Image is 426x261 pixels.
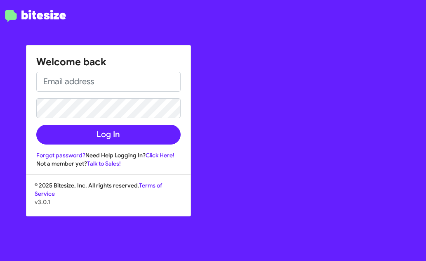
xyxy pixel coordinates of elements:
div: © 2025 Bitesize, Inc. All rights reserved. [26,181,191,216]
div: Need Help Logging In? [36,151,181,159]
p: v3.0.1 [35,198,182,206]
a: Terms of Service [35,182,162,197]
a: Talk to Sales! [87,160,121,167]
input: Email address [36,72,181,92]
a: Forgot password? [36,152,85,159]
h1: Welcome back [36,55,181,69]
button: Log In [36,125,181,145]
div: Not a member yet? [36,159,181,168]
a: Click Here! [146,152,174,159]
